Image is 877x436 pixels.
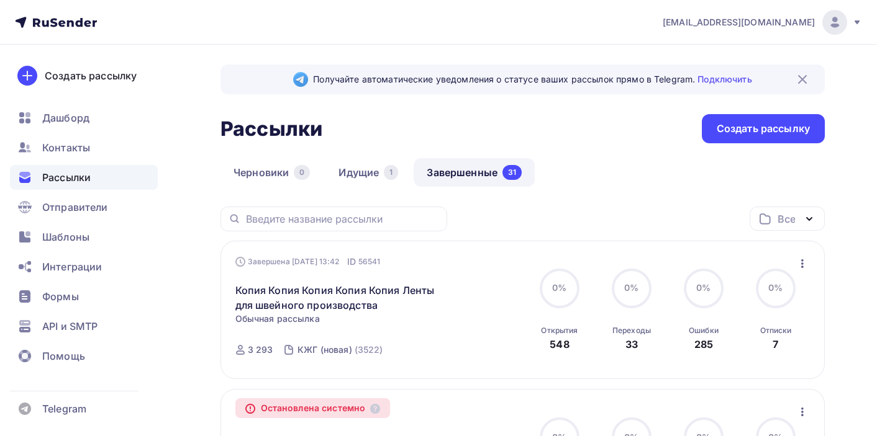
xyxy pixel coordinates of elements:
[717,122,810,136] div: Создать рассылку
[778,211,795,226] div: Все
[298,344,352,356] div: КЖГ (новая)
[293,72,308,87] img: Telegram
[347,256,356,268] span: ID
[10,135,158,160] a: Контакты
[10,284,158,309] a: Формы
[235,283,448,313] a: Копия Копия Копия Копия Копия Ленты для швейного производства
[294,165,310,180] div: 0
[313,73,752,86] span: Получайте автоматические уведомления о статусе ваших рассылок прямо в Telegram.
[42,289,79,304] span: Формы
[612,326,651,336] div: Переходы
[760,326,792,336] div: Отписки
[42,401,86,416] span: Telegram
[694,337,713,352] div: 285
[235,398,391,418] div: Остановлена системно
[358,256,381,268] span: 56541
[220,117,322,141] h2: Рассылки
[10,165,158,190] a: Рассылки
[42,229,89,244] span: Шаблоны
[663,16,815,29] span: [EMAIL_ADDRESS][DOMAIN_NAME]
[42,140,90,155] span: Контакты
[220,158,323,187] a: Черновики0
[696,282,711,293] span: 0%
[355,344,383,356] div: (3522)
[42,170,91,185] span: Рассылки
[42,349,85,363] span: Помощь
[325,158,411,187] a: Идущие1
[552,282,566,293] span: 0%
[624,282,638,293] span: 0%
[42,110,89,125] span: Дашборд
[10,195,158,220] a: Отправители
[698,74,752,84] a: Подключить
[550,337,569,352] div: 548
[45,68,137,83] div: Создать рассылку
[246,212,440,226] input: Введите название рассылки
[502,165,522,180] div: 31
[625,337,638,352] div: 33
[663,10,862,35] a: [EMAIL_ADDRESS][DOMAIN_NAME]
[235,313,320,325] span: Обычная рассылка
[42,259,102,274] span: Интеграции
[689,326,719,336] div: Ошибки
[541,326,578,336] div: Открытия
[42,319,98,334] span: API и SMTP
[10,105,158,130] a: Дашборд
[384,165,398,180] div: 1
[42,200,108,215] span: Отправители
[10,225,158,249] a: Шаблоны
[773,337,778,352] div: 7
[750,207,825,231] button: Все
[768,282,783,293] span: 0%
[414,158,535,187] a: Завершенные31
[235,256,381,268] div: Завершена [DATE] 13:42
[248,344,273,356] div: 3 293
[296,340,384,360] a: КЖГ (новая) (3522)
